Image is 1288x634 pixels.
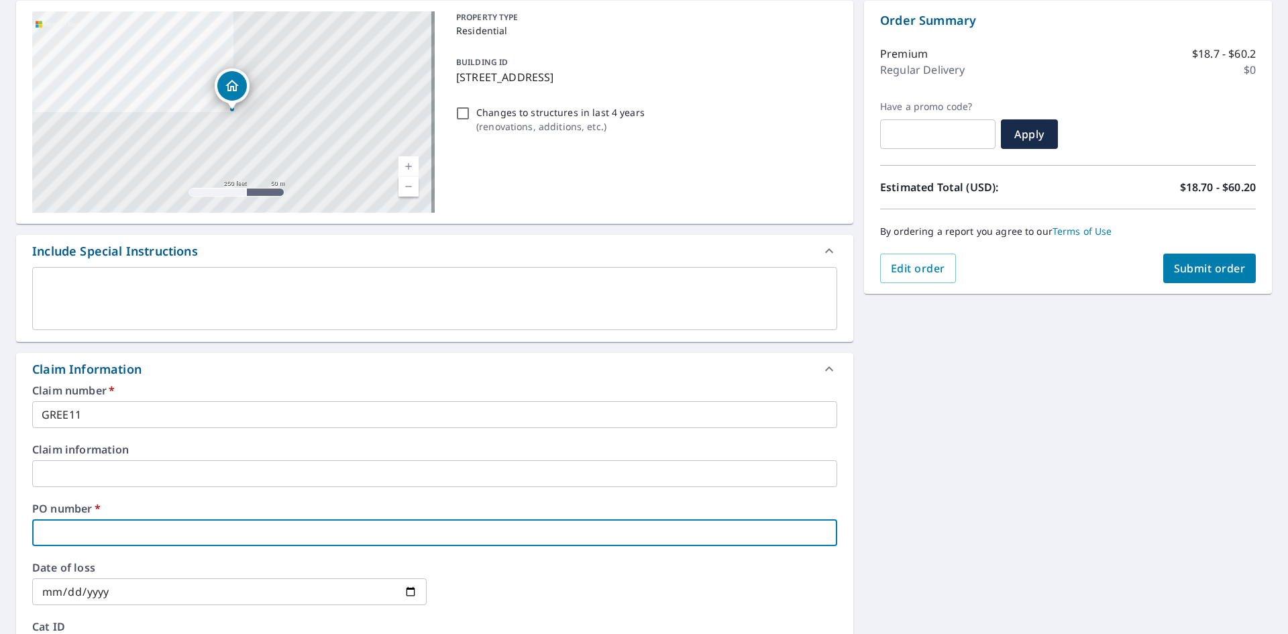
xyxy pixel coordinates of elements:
[456,11,832,23] p: PROPERTY TYPE
[32,444,837,455] label: Claim information
[1012,127,1047,142] span: Apply
[32,503,837,514] label: PO number
[456,23,832,38] p: Residential
[398,156,419,176] a: Current Level 17, Zoom In
[398,176,419,197] a: Current Level 17, Zoom Out
[16,353,853,385] div: Claim Information
[456,69,832,85] p: [STREET_ADDRESS]
[32,242,198,260] div: Include Special Instructions
[880,101,996,113] label: Have a promo code?
[456,56,508,68] p: BUILDING ID
[1244,62,1256,78] p: $0
[1053,225,1112,237] a: Terms of Use
[32,385,837,396] label: Claim number
[32,562,427,573] label: Date of loss
[880,225,1256,237] p: By ordering a report you agree to our
[1180,179,1256,195] p: $18.70 - $60.20
[32,621,837,632] label: Cat ID
[476,105,645,119] p: Changes to structures in last 4 years
[1163,254,1256,283] button: Submit order
[215,68,250,110] div: Dropped pin, building 1, Residential property, 16 Grace Way Morristown, NJ 07960
[891,261,945,276] span: Edit order
[32,360,142,378] div: Claim Information
[880,46,928,62] p: Premium
[1001,119,1058,149] button: Apply
[880,11,1256,30] p: Order Summary
[880,179,1068,195] p: Estimated Total (USD):
[1174,261,1246,276] span: Submit order
[476,119,645,134] p: ( renovations, additions, etc. )
[880,254,956,283] button: Edit order
[1192,46,1256,62] p: $18.7 - $60.2
[16,235,853,267] div: Include Special Instructions
[880,62,965,78] p: Regular Delivery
